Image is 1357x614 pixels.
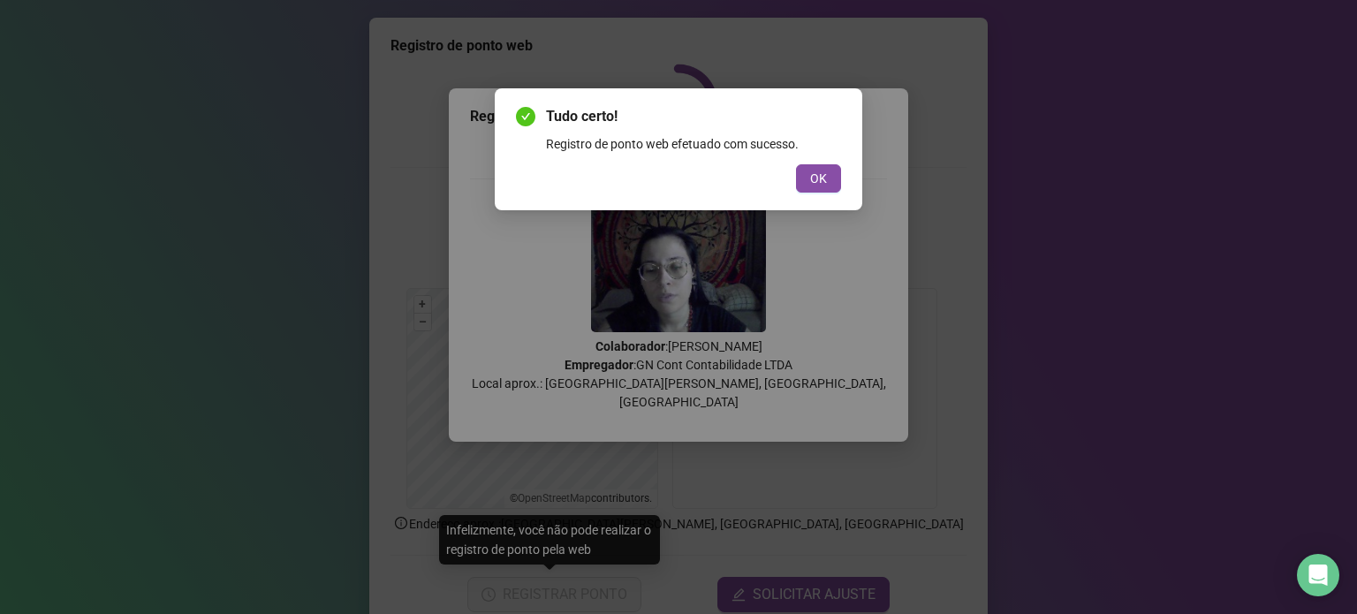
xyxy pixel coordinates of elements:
div: Registro de ponto web efetuado com sucesso. [546,134,841,154]
button: OK [796,164,841,193]
div: Open Intercom Messenger [1297,554,1339,596]
span: Tudo certo! [546,106,841,127]
span: check-circle [516,107,535,126]
span: OK [810,169,827,188]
